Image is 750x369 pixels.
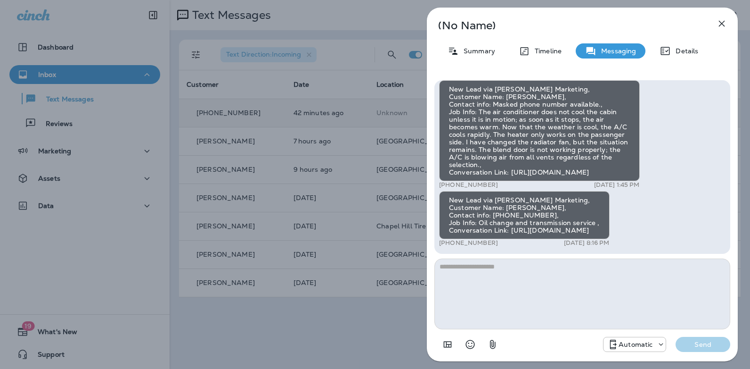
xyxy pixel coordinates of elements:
button: Add in a premade template [438,335,457,354]
p: (No Name) [438,22,695,29]
p: [PHONE_NUMBER] [439,239,498,247]
div: New Lead via [PERSON_NAME] Marketing, Customer Name: [PERSON_NAME], Contact info: [PHONE_NUMBER],... [439,191,610,239]
p: [DATE] 1:45 PM [594,181,640,189]
p: [PHONE_NUMBER] [439,181,498,189]
p: Automatic [619,341,652,348]
p: Summary [459,47,495,55]
p: [DATE] 8:16 PM [564,239,610,247]
p: Messaging [596,47,636,55]
div: New Lead via [PERSON_NAME] Marketing, Customer Name: [PERSON_NAME], Contact info: Masked phone nu... [439,80,640,181]
button: Select an emoji [461,335,480,354]
p: Timeline [530,47,562,55]
p: Details [671,47,698,55]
